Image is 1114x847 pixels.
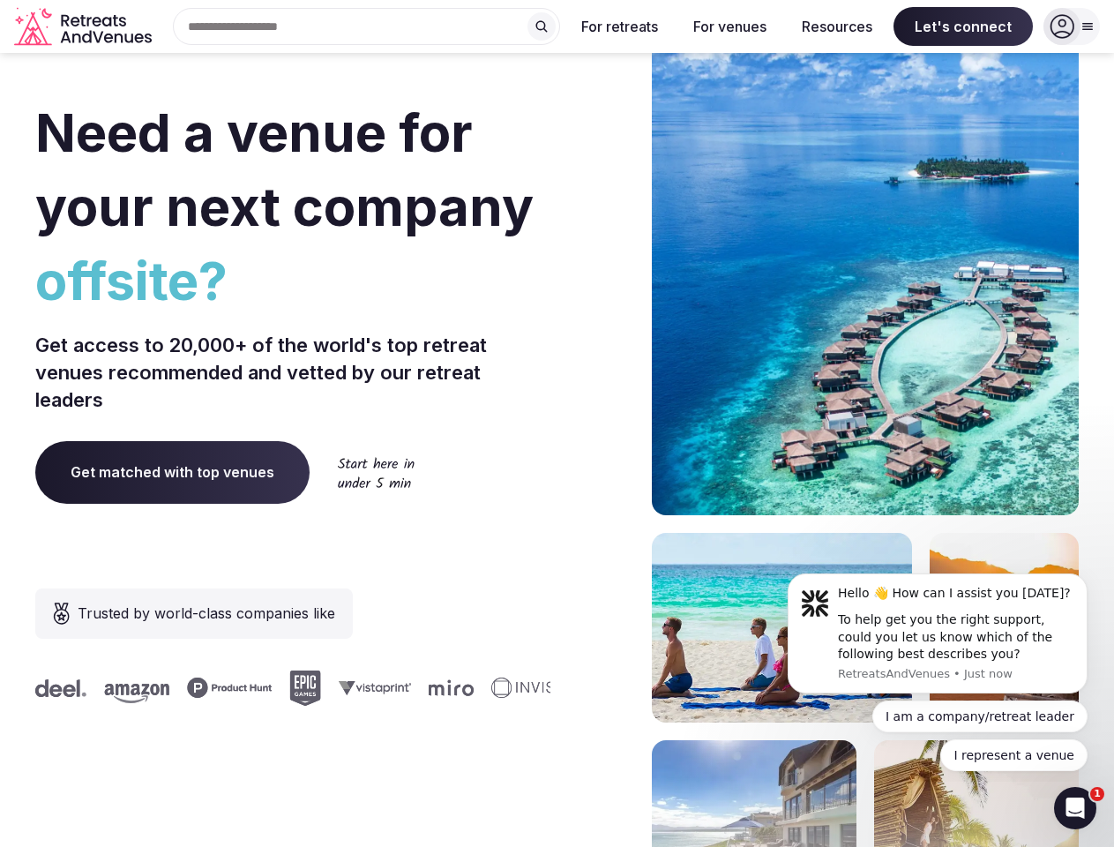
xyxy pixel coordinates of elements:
span: offsite? [35,244,550,318]
span: Need a venue for your next company [35,101,534,238]
iframe: Intercom notifications message [761,558,1114,782]
a: Visit the homepage [14,7,155,47]
svg: Miro company logo [428,679,473,696]
button: For retreats [567,7,672,46]
img: yoga on tropical beach [652,533,912,723]
svg: Invisible company logo [490,678,587,699]
img: Start here in under 5 min [338,457,415,488]
iframe: Intercom live chat [1054,787,1096,829]
button: Resources [788,7,886,46]
span: 1 [1090,787,1104,801]
a: Get matched with top venues [35,441,310,503]
svg: Retreats and Venues company logo [14,7,155,47]
svg: Deel company logo [34,679,86,697]
img: woman sitting in back of truck with camels [930,533,1079,723]
button: For venues [679,7,781,46]
p: Get access to 20,000+ of the world's top retreat venues recommended and vetted by our retreat lea... [35,332,550,413]
svg: Vistaprint company logo [338,680,410,695]
span: Trusted by world-class companies like [78,603,335,624]
svg: Epic Games company logo [288,671,320,706]
span: Let's connect [893,7,1033,46]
